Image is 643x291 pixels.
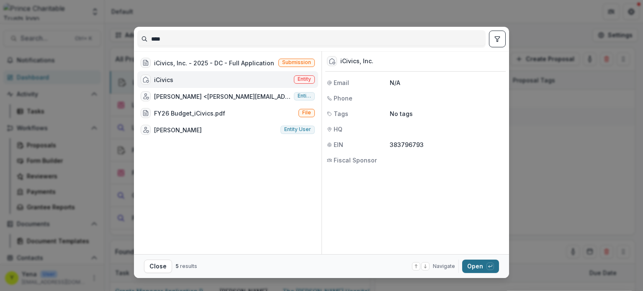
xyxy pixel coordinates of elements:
[334,125,342,134] span: HQ
[175,263,179,269] span: 5
[154,92,291,101] div: [PERSON_NAME] <[PERSON_NAME][EMAIL_ADDRESS][PERSON_NAME][DOMAIN_NAME]>
[334,109,348,118] span: Tags
[298,93,311,99] span: Entity user
[334,94,352,103] span: Phone
[334,140,343,149] span: EIN
[340,58,373,65] div: iCivics, Inc.
[433,263,455,270] span: Navigate
[154,59,274,67] div: iCivics, Inc. - 2025 - DC - Full Application
[282,59,311,65] span: Submission
[489,31,506,47] button: toggle filters
[154,75,173,84] div: iCivics
[334,78,349,87] span: Email
[154,126,202,134] div: [PERSON_NAME]
[298,76,311,82] span: Entity
[334,156,377,165] span: Fiscal Sponsor
[144,260,172,273] button: Close
[462,260,499,273] button: Open
[390,78,504,87] p: N/A
[284,126,311,132] span: Entity user
[180,263,197,269] span: results
[390,109,413,118] p: No tags
[302,110,311,116] span: File
[390,140,504,149] p: 383796793
[154,109,225,118] div: FY26 Budget_iCivics.pdf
